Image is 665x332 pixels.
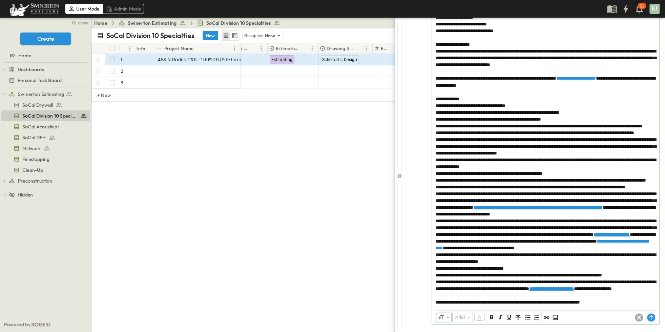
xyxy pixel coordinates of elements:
span: Unordered List (Ctrl + Shift + 8) [524,313,532,321]
div: test [1,175,90,186]
a: Home [94,20,107,26]
div: User Mode [65,4,103,14]
button: New [203,31,218,40]
span: SoCal Drywall [22,102,53,108]
p: 2 [121,68,123,75]
nav: breadcrumbs [94,20,284,26]
div: test [1,143,90,154]
div: test [1,132,90,143]
div: FJ [649,4,660,14]
span: Personal Task Board [18,77,62,84]
span: Strikethrough [514,313,522,321]
span: Schematic Design [322,57,357,62]
p: + New [97,92,101,99]
span: Swinerton Estimating [128,20,176,26]
p: SoCal Division 10 Specialties [106,31,194,40]
span: Swinerton Estimating [18,91,64,98]
button: Sort [355,45,362,52]
div: Admin Mode [103,4,144,14]
div: test [1,165,90,175]
p: Drawing Status [327,45,353,52]
div: Info [137,39,145,58]
span: 468 N Rodeo C&S - 100%DD [Site Furnishings] [158,56,259,63]
div: # [119,43,136,54]
p: None [265,32,276,39]
span: Insert Link (Ctrl + K) [542,313,550,321]
span: Estimating [271,57,293,62]
div: test [1,89,90,100]
span: Font Size [438,314,444,321]
button: Sort [300,45,308,52]
span: Preconstruction [18,178,53,184]
span: Ordered List (Ctrl + Shift + 7) [533,313,541,321]
button: Menu [308,44,316,53]
p: 3 [121,79,123,86]
div: Arial [452,313,473,322]
div: test [1,154,90,165]
button: Ordered List [533,313,541,321]
p: 30 [640,3,644,9]
span: close [78,19,88,26]
button: Menu [126,44,134,53]
button: row view [222,32,230,40]
div: test [1,121,90,132]
img: 6c363589ada0b36f064d841b69d3a419a338230e66bb0a533688fa5cc3e9e735.png [8,2,60,16]
button: kanban view [230,32,239,40]
span: SoCal Division 10 Specialties [22,112,78,119]
span: Underline (Ctrl+U) [505,313,513,321]
span: Italic (Ctrl+I) [496,313,504,321]
span: Hidden [18,191,33,198]
span: Bold (Ctrl+B) [487,313,496,321]
button: Format text as italic. Shortcut: Ctrl+I [496,313,504,321]
span: Firestopping [22,156,49,163]
div: Info [136,43,156,54]
div: test [1,75,90,86]
button: Format text underlined. Shortcut: Ctrl+U [505,313,513,321]
button: Menu [257,44,265,53]
button: Sort [122,45,129,52]
span: SoCal Acoustical [22,123,59,130]
div: table view [221,30,240,41]
button: Insert Link [542,313,550,321]
div: test [1,100,90,110]
button: Create [20,33,71,45]
p: Group by: [244,32,264,39]
span: Millwork [22,145,41,152]
p: Primary Market [225,45,248,52]
span: Clean-Up [22,167,43,173]
p: Project Name [164,45,193,52]
button: Insert Image [551,313,559,321]
button: Sort [195,45,202,52]
p: Estimate Status [276,45,299,52]
span: SoCal Division 10 Specialties [206,20,271,26]
p: Arial [455,314,465,321]
p: 1 [121,56,122,63]
span: SoCal DFH [22,134,46,141]
button: Format text as strikethrough [514,313,522,321]
div: test [1,110,90,121]
button: Menu [230,44,238,53]
span: Color [474,312,485,323]
button: Format text as bold. Shortcut: Ctrl+B [487,313,496,321]
span: Dashboards [18,66,44,73]
button: Menu [362,44,370,53]
span: Home [18,52,31,59]
button: Sort [250,45,257,52]
div: Font Size [436,312,452,323]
